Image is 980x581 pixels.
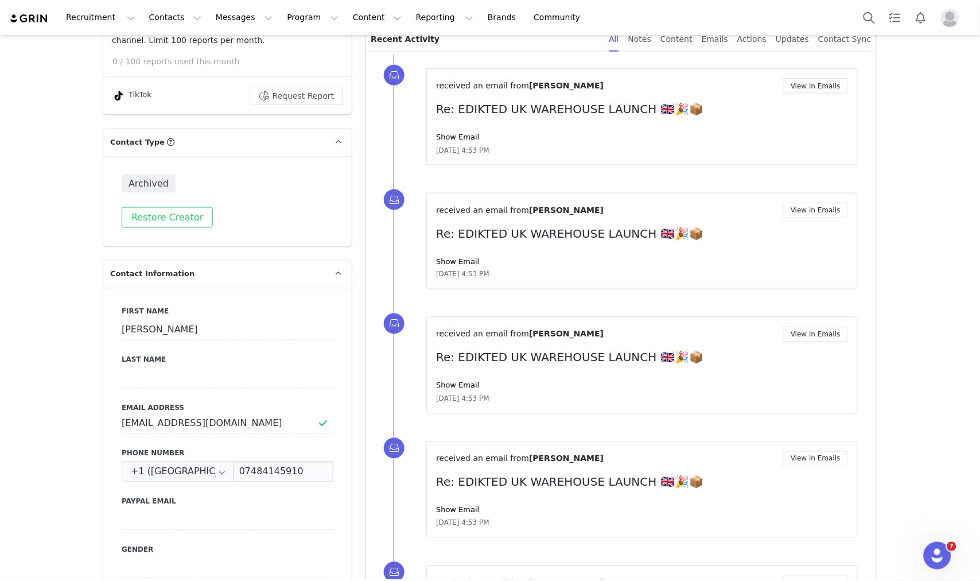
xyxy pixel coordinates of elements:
input: Email Address [122,413,333,434]
p: Recent Activity [371,26,600,52]
span: [DATE] 4:53 PM [436,145,489,156]
p: Re: EDIKTED UK WAREHOUSE LAUNCH 🇬🇧🎉📦 [436,349,848,366]
button: Messages [209,5,279,30]
button: Restore Creator [122,207,213,228]
img: placeholder-profile.jpg [941,9,959,27]
p: Re: EDIKTED UK WAREHOUSE LAUNCH 🇬🇧🎉📦 [436,474,848,491]
button: Reporting [409,5,480,30]
button: Contacts [142,5,208,30]
button: View in Emails [783,451,848,467]
button: Notifications [908,5,934,30]
span: Archived [122,175,176,193]
span: 7 [947,542,956,551]
span: received an email from [436,81,529,90]
button: Content [346,5,409,30]
button: Request Report [250,87,344,105]
body: Rich Text Area. Press ALT-0 for help. [9,9,471,22]
div: TikTok [112,89,151,103]
img: grin logo [9,13,49,24]
span: received an email from [436,330,529,339]
a: Show Email [436,506,479,514]
a: Tasks [882,5,908,30]
span: [PERSON_NAME] [529,454,604,463]
button: Recruitment [59,5,142,30]
span: [DATE] 4:53 PM [436,394,489,404]
input: Country [122,462,234,482]
a: Community [527,5,593,30]
a: Show Email [436,257,479,266]
div: Updates [776,26,809,52]
button: Profile [934,9,971,27]
iframe: Intercom live chat [924,542,951,570]
span: [DATE] 4:53 PM [436,269,489,280]
button: View in Emails [783,203,848,218]
span: Contact Type [110,137,165,148]
button: View in Emails [783,78,848,94]
label: Paypal Email [122,497,333,507]
div: United States [122,462,234,482]
a: Brands [481,5,526,30]
span: received an email from [436,454,529,463]
button: Program [280,5,345,30]
div: Content [660,26,693,52]
p: 0 / 100 reports used this month [112,56,352,68]
span: [PERSON_NAME] [529,330,604,339]
div: All [609,26,619,52]
label: Phone Number [122,448,333,459]
div: Contact Sync [818,26,872,52]
span: Contact Information [110,269,195,280]
a: Show Email [436,133,479,141]
input: (XXX) XXX-XXXX [234,462,333,482]
div: Emails [702,26,728,52]
span: [PERSON_NAME] [529,81,604,90]
span: received an email from [436,206,529,215]
label: Last Name [122,355,333,365]
div: Notes [628,26,651,52]
div: Actions [737,26,767,52]
span: [DATE] 4:53 PM [436,518,489,528]
a: Show Email [436,381,479,390]
label: Gender [122,545,333,555]
button: View in Emails [783,327,848,342]
button: Search [857,5,882,30]
label: Email Address [122,403,333,413]
p: Re: EDIKTED UK WAREHOUSE LAUNCH 🇬🇧🎉📦 [436,225,848,242]
label: First Name [122,307,333,317]
span: [PERSON_NAME] [529,206,604,215]
p: Re: EDIKTED UK WAREHOUSE LAUNCH 🇬🇧🎉📦 [436,100,848,118]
